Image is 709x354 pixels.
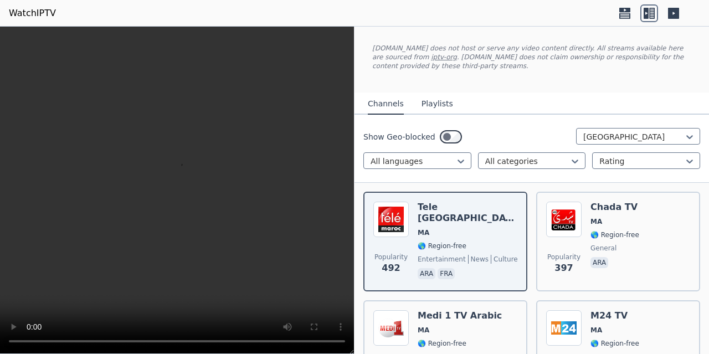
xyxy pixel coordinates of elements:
[546,202,582,237] img: Chada TV
[374,253,408,261] span: Popularity
[418,326,429,335] span: MA
[418,228,429,237] span: MA
[418,255,466,264] span: entertainment
[590,202,639,213] h6: Chada TV
[418,310,502,321] h6: Medi 1 TV Arabic
[590,217,602,226] span: MA
[468,255,489,264] span: news
[431,53,457,61] a: iptv-org
[372,44,691,70] p: [DOMAIN_NAME] does not host or serve any video content directly. All streams available here are s...
[590,326,602,335] span: MA
[9,7,56,20] a: WatchIPTV
[546,310,582,346] img: M24 TV
[418,242,466,250] span: 🌎 Region-free
[590,230,639,239] span: 🌎 Region-free
[491,255,518,264] span: culture
[422,94,453,115] button: Playlists
[590,244,616,253] span: general
[382,261,400,275] span: 492
[363,131,435,142] label: Show Geo-blocked
[368,94,404,115] button: Channels
[418,268,435,279] p: ara
[438,268,455,279] p: fra
[554,261,573,275] span: 397
[590,310,639,321] h6: M24 TV
[590,257,608,268] p: ara
[547,253,580,261] span: Popularity
[373,202,409,237] img: Tele Maroc
[373,310,409,346] img: Medi 1 TV Arabic
[418,202,517,224] h6: Tele [GEOGRAPHIC_DATA]
[590,339,639,348] span: 🌎 Region-free
[418,339,466,348] span: 🌎 Region-free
